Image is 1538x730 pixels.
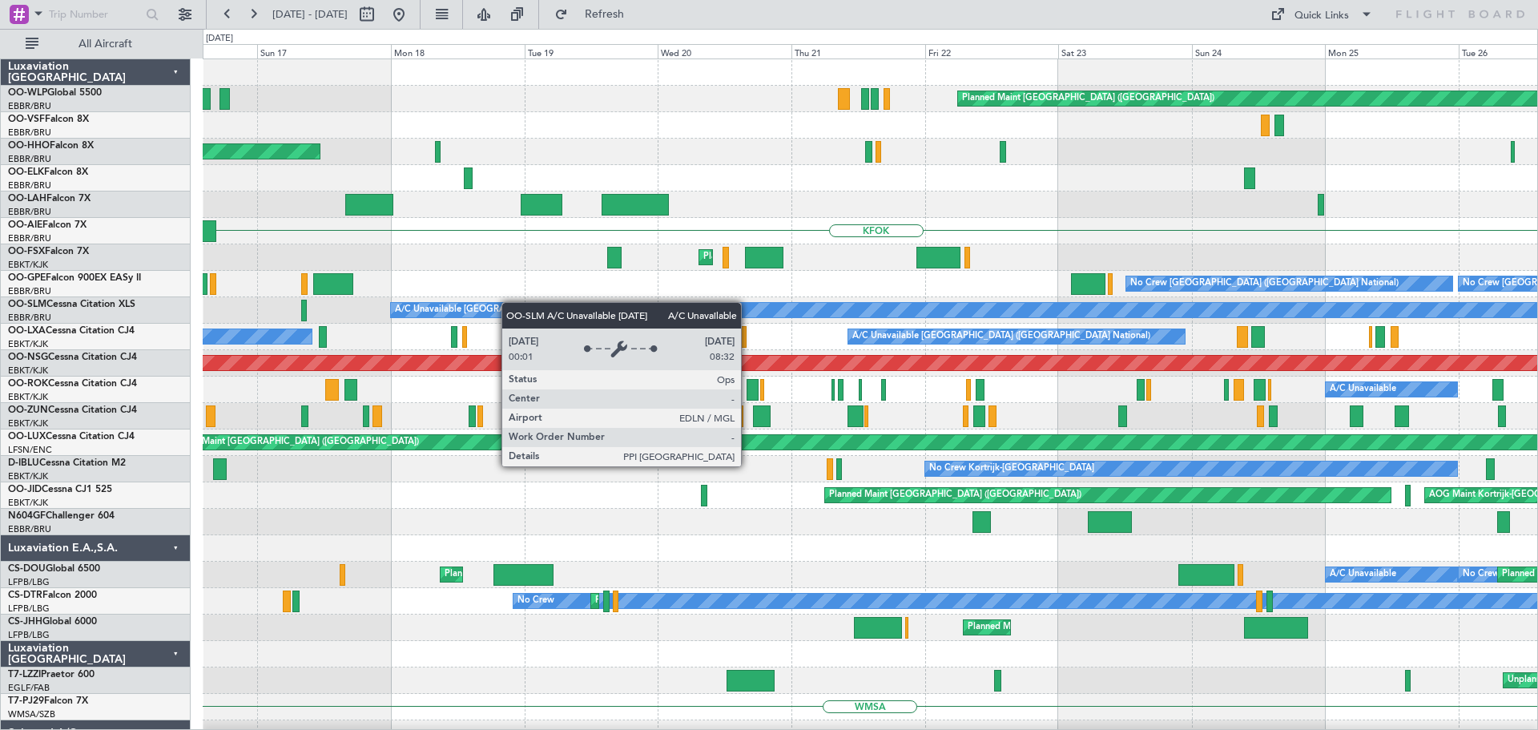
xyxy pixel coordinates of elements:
[8,405,48,415] span: OO-ZUN
[42,38,169,50] span: All Aircraft
[395,298,556,322] div: A/C Unavailable [GEOGRAPHIC_DATA]
[8,497,48,509] a: EBKT/KJK
[8,511,46,521] span: N604GF
[8,617,97,627] a: CS-JHHGlobal 6000
[8,670,95,680] a: T7-LZZIPraetor 600
[8,220,87,230] a: OO-AIEFalcon 7X
[8,115,89,124] a: OO-VSFFalcon 8X
[8,353,48,362] span: OO-NSG
[8,696,88,706] a: T7-PJ29Falcon 7X
[8,564,100,574] a: CS-DOUGlobal 6500
[49,2,141,26] input: Trip Number
[8,432,46,442] span: OO-LUX
[925,44,1059,58] div: Fri 22
[8,326,46,336] span: OO-LXA
[8,273,46,283] span: OO-GPE
[8,285,51,297] a: EBBR/BRU
[18,31,174,57] button: All Aircraft
[8,564,46,574] span: CS-DOU
[571,9,638,20] span: Refresh
[8,167,88,177] a: OO-ELKFalcon 8X
[1325,44,1459,58] div: Mon 25
[8,485,42,494] span: OO-JID
[167,430,419,454] div: Planned Maint [GEOGRAPHIC_DATA] ([GEOGRAPHIC_DATA])
[8,247,89,256] a: OO-FSXFalcon 7X
[1058,44,1192,58] div: Sat 23
[929,457,1094,481] div: No Crew Kortrijk-[GEOGRAPHIC_DATA]
[8,259,48,271] a: EBKT/KJK
[1330,377,1396,401] div: A/C Unavailable
[8,379,137,389] a: OO-ROKCessna Citation CJ4
[8,338,48,350] a: EBKT/KJK
[595,589,677,613] div: Planned Maint Sofia
[8,194,91,204] a: OO-LAHFalcon 7X
[8,153,51,165] a: EBBR/BRU
[8,88,47,98] span: OO-WLP
[8,603,50,615] a: LFPB/LBG
[1130,272,1399,296] div: No Crew [GEOGRAPHIC_DATA] ([GEOGRAPHIC_DATA] National)
[517,589,554,613] div: No Crew
[962,87,1214,111] div: Planned Maint [GEOGRAPHIC_DATA] ([GEOGRAPHIC_DATA])
[8,127,51,139] a: EBBR/BRU
[445,563,697,587] div: Planned Maint [GEOGRAPHIC_DATA] ([GEOGRAPHIC_DATA])
[8,273,141,283] a: OO-GPEFalcon 900EX EASy II
[391,44,525,58] div: Mon 18
[8,708,55,720] a: WMSA/SZB
[8,591,42,600] span: CS-DTR
[525,44,658,58] div: Tue 19
[8,696,44,706] span: T7-PJ29
[8,470,48,482] a: EBKT/KJK
[1463,563,1500,587] div: No Crew
[8,629,50,641] a: LFPB/LBG
[658,44,791,58] div: Wed 20
[8,379,48,389] span: OO-ROK
[8,220,42,230] span: OO-AIE
[8,391,48,403] a: EBKT/KJK
[8,194,46,204] span: OO-LAH
[8,179,51,192] a: EBBR/BRU
[1262,2,1381,27] button: Quick Links
[1330,563,1396,587] div: A/C Unavailable
[547,2,643,27] button: Refresh
[829,483,1081,507] div: Planned Maint [GEOGRAPHIC_DATA] ([GEOGRAPHIC_DATA])
[8,405,137,415] a: OO-ZUNCessna Citation CJ4
[1192,44,1326,58] div: Sun 24
[852,325,1150,349] div: A/C Unavailable [GEOGRAPHIC_DATA] ([GEOGRAPHIC_DATA] National)
[791,44,925,58] div: Thu 21
[8,300,46,309] span: OO-SLM
[8,576,50,588] a: LFPB/LBG
[8,670,41,680] span: T7-LZZI
[8,312,51,324] a: EBBR/BRU
[8,300,135,309] a: OO-SLMCessna Citation XLS
[8,206,51,218] a: EBBR/BRU
[8,523,51,535] a: EBBR/BRU
[206,32,233,46] div: [DATE]
[8,511,115,521] a: N604GFChallenger 604
[8,591,97,600] a: CS-DTRFalcon 2000
[8,115,45,124] span: OO-VSF
[1294,8,1349,24] div: Quick Links
[703,245,890,269] div: Planned Maint Kortrijk-[GEOGRAPHIC_DATA]
[8,458,39,468] span: D-IBLU
[8,88,102,98] a: OO-WLPGlobal 5500
[8,141,94,151] a: OO-HHOFalcon 8X
[968,615,1220,639] div: Planned Maint [GEOGRAPHIC_DATA] ([GEOGRAPHIC_DATA])
[8,432,135,442] a: OO-LUXCessna Citation CJ4
[8,458,126,468] a: D-IBLUCessna Citation M2
[8,444,52,456] a: LFSN/ENC
[8,682,50,694] a: EGLF/FAB
[8,417,48,430] a: EBKT/KJK
[529,325,827,349] div: A/C Unavailable [GEOGRAPHIC_DATA] ([GEOGRAPHIC_DATA] National)
[8,141,50,151] span: OO-HHO
[8,247,45,256] span: OO-FSX
[8,485,112,494] a: OO-JIDCessna CJ1 525
[8,232,51,244] a: EBBR/BRU
[272,7,348,22] span: [DATE] - [DATE]
[8,617,42,627] span: CS-JHH
[8,167,44,177] span: OO-ELK
[8,365,48,377] a: EBKT/KJK
[8,100,51,112] a: EBBR/BRU
[8,353,137,362] a: OO-NSGCessna Citation CJ4
[8,326,135,336] a: OO-LXACessna Citation CJ4
[257,44,391,58] div: Sun 17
